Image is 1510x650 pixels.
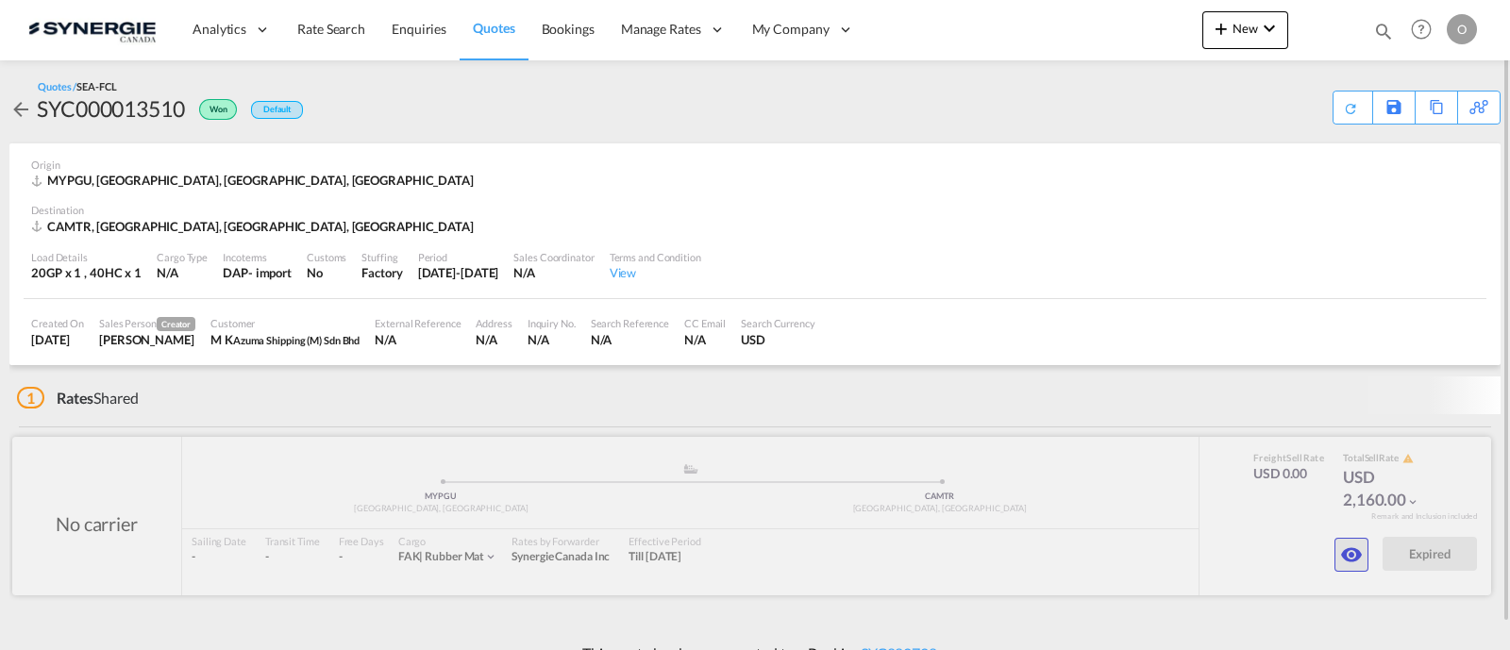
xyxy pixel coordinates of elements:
[307,264,346,281] div: No
[37,93,185,124] div: SYC000013510
[610,250,701,264] div: Terms and Condition
[621,20,701,39] span: Manage Rates
[47,173,474,188] span: MYPGU, [GEOGRAPHIC_DATA], [GEOGRAPHIC_DATA], [GEOGRAPHIC_DATA]
[76,80,116,92] span: SEA-FCL
[1447,14,1477,44] div: O
[741,331,815,348] div: USD
[157,317,195,331] span: Creator
[17,388,139,408] div: Shared
[31,158,1479,172] div: Origin
[251,101,303,119] div: Default
[418,264,499,281] div: 9 Aug 2025
[1341,98,1361,118] md-icon: icon-refresh
[9,98,32,121] md-icon: icon-arrow-left
[591,316,669,330] div: Search Reference
[1405,13,1447,47] div: Help
[31,331,84,348] div: 24 Jul 2025
[1210,17,1233,40] md-icon: icon-plus 400-fg
[1258,17,1281,40] md-icon: icon-chevron-down
[1373,21,1394,42] md-icon: icon-magnify
[1202,11,1288,49] button: icon-plus 400-fgNewicon-chevron-down
[1343,92,1363,116] div: Quote PDF is not available at this time
[1334,538,1368,572] button: icon-eye
[223,250,292,264] div: Incoterms
[31,250,142,264] div: Load Details
[210,104,232,122] span: Won
[684,316,726,330] div: CC Email
[752,20,830,39] span: My Company
[528,331,576,348] div: N/A
[185,93,242,124] div: Won
[418,250,499,264] div: Period
[476,331,512,348] div: N/A
[157,250,208,264] div: Cargo Type
[31,218,478,235] div: CAMTR, Montreal, QC, Americas
[223,264,248,281] div: DAP
[38,79,117,93] div: Quotes /SEA-FCL
[528,316,576,330] div: Inquiry No.
[28,8,156,51] img: 1f56c880d42311ef80fc7dca854c8e59.png
[684,331,726,348] div: N/A
[375,331,461,348] div: N/A
[233,334,360,346] span: Azuma Shipping (M) Sdn Bhd
[99,316,195,331] div: Sales Person
[1210,21,1281,36] span: New
[513,264,594,281] div: N/A
[31,316,84,330] div: Created On
[31,172,478,189] div: MYPGU, Pasir Gudang, Johor, Asia Pacific
[476,316,512,330] div: Address
[31,264,142,281] div: 20GP x 1 , 40HC x 1
[1405,13,1437,45] span: Help
[57,389,94,407] span: Rates
[1340,543,1363,566] md-icon: icon-eye
[392,21,446,37] span: Enquiries
[542,21,595,37] span: Bookings
[473,20,514,36] span: Quotes
[307,250,346,264] div: Customs
[157,264,208,281] div: N/A
[375,316,461,330] div: External Reference
[210,316,360,330] div: Customer
[513,250,594,264] div: Sales Coordinator
[17,387,44,408] span: 1
[99,331,195,348] div: Gael Vilsaint
[741,316,815,330] div: Search Currency
[361,250,402,264] div: Stuffing
[297,21,365,37] span: Rate Search
[193,20,246,39] span: Analytics
[361,264,402,281] div: Factory Stuffing
[1373,92,1415,124] div: Save As Template
[591,331,669,348] div: N/A
[31,203,1479,217] div: Destination
[610,264,701,281] div: View
[248,264,292,281] div: - import
[210,331,360,348] div: M K
[9,93,37,124] div: icon-arrow-left
[1373,21,1394,49] div: icon-magnify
